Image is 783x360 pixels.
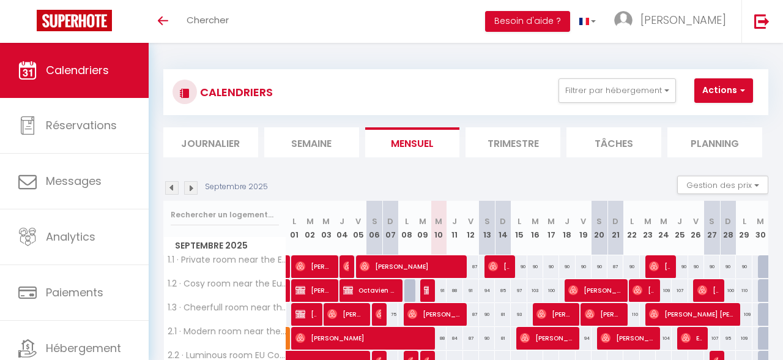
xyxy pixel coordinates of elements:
div: 90 [559,255,575,278]
div: 87 [463,327,479,350]
span: [PERSON_NAME] [536,302,574,326]
span: Réservations [46,118,117,133]
li: Semaine [264,127,359,157]
th: 03 [318,201,334,255]
span: [PERSON_NAME] [327,302,365,326]
img: logout [754,13,770,29]
span: [PERSON_NAME] [343,255,349,278]
span: [PERSON_NAME] [295,279,333,302]
th: 02 [302,201,318,255]
th: 27 [704,201,720,255]
span: 1.1 · Private room near the European institutions [166,255,288,264]
th: 22 [623,201,639,255]
div: 90 [623,255,639,278]
p: Septembre 2025 [205,181,268,193]
th: 15 [511,201,527,255]
span: 1.2 · Cosy room near the European institutions [166,279,288,288]
th: 01 [286,201,302,255]
div: 87 [463,255,479,278]
th: 12 [463,201,479,255]
span: [PERSON_NAME] [697,279,719,302]
div: 90 [688,255,704,278]
span: 2.1 · Modern room near the European institutions [166,327,288,336]
abbr: S [596,216,602,227]
div: 88 [431,327,447,350]
th: 05 [351,201,366,255]
span: [PERSON_NAME] [640,12,726,28]
div: 91 [431,279,447,302]
abbr: S [372,216,377,227]
th: 08 [398,201,414,255]
button: Besoin d'aide ? [485,11,570,32]
button: Gestion des prix [677,176,768,194]
div: 104 [656,327,672,350]
div: 90 [479,303,495,326]
abbr: M [644,216,651,227]
div: 109 [736,303,752,326]
abbr: J [677,216,682,227]
span: [PERSON_NAME] [295,326,428,350]
span: [PERSON_NAME] [520,326,573,350]
span: Amehd NA [424,279,429,302]
div: 100 [720,279,736,302]
th: 19 [576,201,592,255]
span: Paiements [46,285,103,300]
abbr: J [565,216,570,227]
span: Messages [46,173,102,189]
span: [PERSON_NAME] [PERSON_NAME] [568,279,622,302]
button: Actions [694,78,753,103]
abbr: M [532,216,539,227]
th: 13 [479,201,495,255]
span: Chercher [187,13,229,26]
span: Analytics [46,229,95,244]
div: 109 [656,279,672,302]
div: 107 [672,279,688,302]
abbr: M [660,216,667,227]
li: Tâches [566,127,661,157]
th: 18 [559,201,575,255]
span: [PERSON_NAME] [PERSON_NAME] [649,302,734,326]
div: 90 [576,255,592,278]
abbr: M [419,216,426,227]
abbr: S [709,216,714,227]
span: Elnaz Rivanshokooh [681,326,702,350]
abbr: D [387,216,393,227]
img: ... [614,11,633,29]
img: Super Booking [37,10,112,31]
span: [PERSON_NAME] [633,279,654,302]
span: [PERSON_NAME] [360,255,461,278]
abbr: L [743,216,746,227]
h3: CALENDRIERS [197,78,273,106]
span: [PERSON_NAME] [601,326,654,350]
abbr: M [322,216,330,227]
span: Calendriers [46,62,109,78]
div: 87 [607,255,623,278]
div: 90 [511,255,527,278]
abbr: D [725,216,731,227]
div: 110 [623,303,639,326]
abbr: L [518,216,521,227]
div: 107 [704,327,720,350]
div: 97 [511,279,527,302]
th: 21 [607,201,623,255]
div: 90 [479,327,495,350]
div: 81 [495,327,511,350]
span: [PERSON_NAME] [488,255,510,278]
div: 81 [495,303,511,326]
th: 26 [688,201,704,255]
th: 10 [431,201,447,255]
abbr: V [693,216,699,227]
div: 90 [704,255,720,278]
th: 25 [672,201,688,255]
abbr: V [468,216,473,227]
abbr: M [306,216,314,227]
div: 93 [511,303,527,326]
div: 85 [495,279,511,302]
div: 103 [527,279,543,302]
abbr: L [292,216,296,227]
abbr: V [355,216,361,227]
div: 90 [736,255,752,278]
span: 2.2 · Luminous room EU Commission [166,351,288,360]
span: [PERSON_NAME] [295,302,317,326]
abbr: M [435,216,442,227]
